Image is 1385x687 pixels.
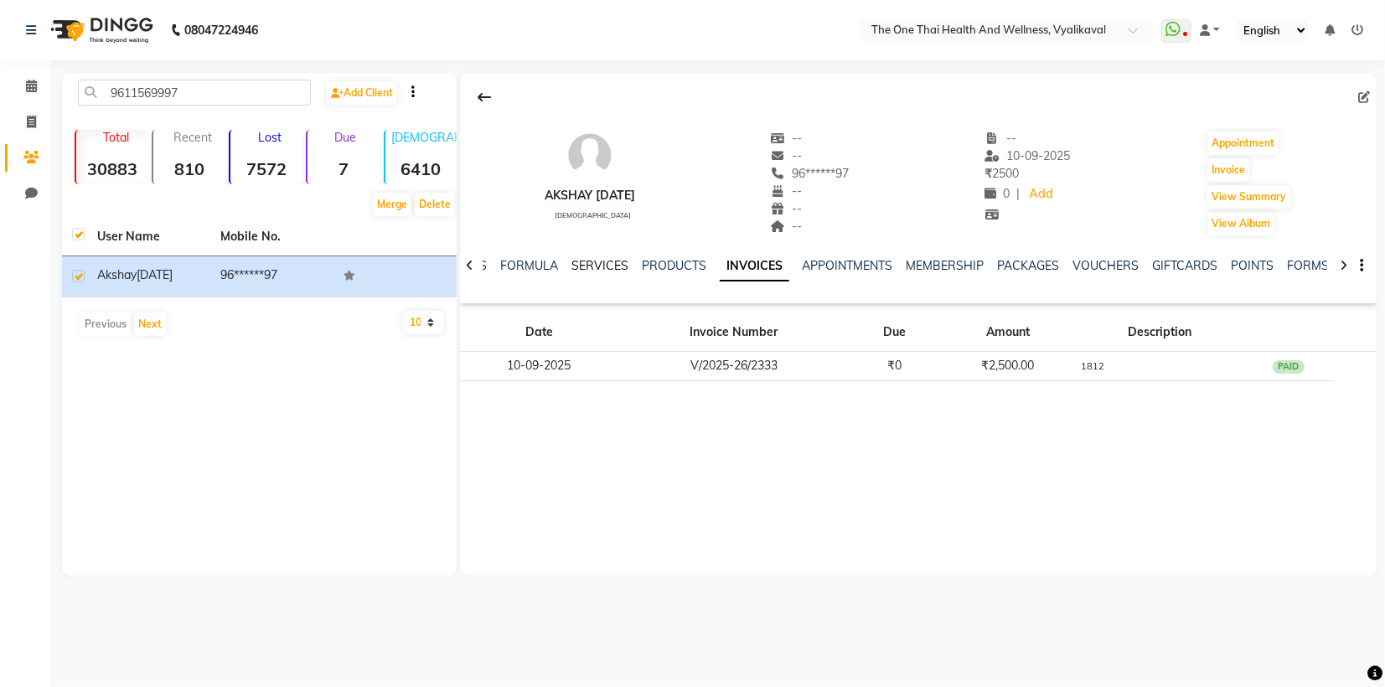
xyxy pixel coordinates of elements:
[940,352,1076,381] td: ₹2,500.00
[771,148,803,163] span: --
[642,258,706,273] a: PRODUCTS
[392,130,457,145] p: [DEMOGRAPHIC_DATA]
[1016,185,1020,203] span: |
[545,187,635,204] div: akshay [DATE]
[87,218,210,256] th: User Name
[771,131,803,146] span: --
[500,258,558,273] a: FORMULA
[984,186,1010,201] span: 0
[327,81,397,105] a: Add Client
[97,267,137,282] span: akshay
[907,258,984,273] a: MEMBERSHIP
[849,352,940,381] td: ₹0
[998,258,1060,273] a: PACKAGES
[1273,360,1305,374] div: PAID
[1207,132,1279,155] button: Appointment
[460,352,618,381] td: 10-09-2025
[43,7,158,54] img: logo
[83,130,148,145] p: Total
[571,258,628,273] a: SERVICES
[1288,258,1330,273] a: FORMS
[237,130,302,145] p: Lost
[618,352,849,381] td: V/2025-26/2333
[307,158,380,179] strong: 7
[153,158,225,179] strong: 810
[311,130,380,145] p: Due
[565,130,615,180] img: avatar
[771,201,803,216] span: --
[184,7,258,54] b: 08047224946
[940,313,1076,352] th: Amount
[415,193,455,216] button: Delete
[984,148,1070,163] span: 10-09-2025
[1026,183,1056,206] a: Add
[803,258,893,273] a: APPOINTMENTS
[460,313,618,352] th: Date
[984,166,992,181] span: ₹
[720,251,789,282] a: INVOICES
[1153,258,1218,273] a: GIFTCARDS
[210,218,333,256] th: Mobile No.
[618,313,849,352] th: Invoice Number
[76,158,148,179] strong: 30883
[1232,258,1274,273] a: POINTS
[984,131,1016,146] span: --
[771,219,803,234] span: --
[1082,360,1105,372] small: 1812
[134,313,166,336] button: Next
[78,80,311,106] input: Search by Name/Mobile/Email/Code
[160,130,225,145] p: Recent
[1076,313,1243,352] th: Description
[467,81,502,113] div: Back to Client
[230,158,302,179] strong: 7572
[849,313,940,352] th: Due
[771,183,803,199] span: --
[385,158,457,179] strong: 6410
[373,193,411,216] button: Merge
[984,166,1019,181] span: 2500
[1207,185,1290,209] button: View Summary
[1207,158,1249,182] button: Invoice
[1073,258,1140,273] a: VOUCHERS
[1207,212,1274,235] button: View Album
[137,267,173,282] span: [DATE]
[555,211,631,220] span: [DEMOGRAPHIC_DATA]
